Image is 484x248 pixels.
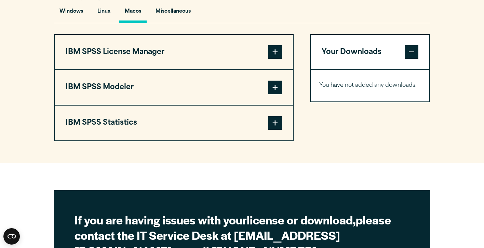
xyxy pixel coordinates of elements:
[55,35,293,70] button: IBM SPSS License Manager
[311,69,429,101] div: Your Downloads
[55,106,293,140] button: IBM SPSS Statistics
[319,81,421,91] p: You have not added any downloads.
[92,3,116,23] button: Linux
[311,35,429,70] button: Your Downloads
[247,211,356,228] strong: license or download,
[119,3,147,23] button: Macos
[55,70,293,105] button: IBM SPSS Modeler
[3,228,20,245] button: Open CMP widget
[54,3,89,23] button: Windows
[150,3,196,23] button: Miscellaneous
